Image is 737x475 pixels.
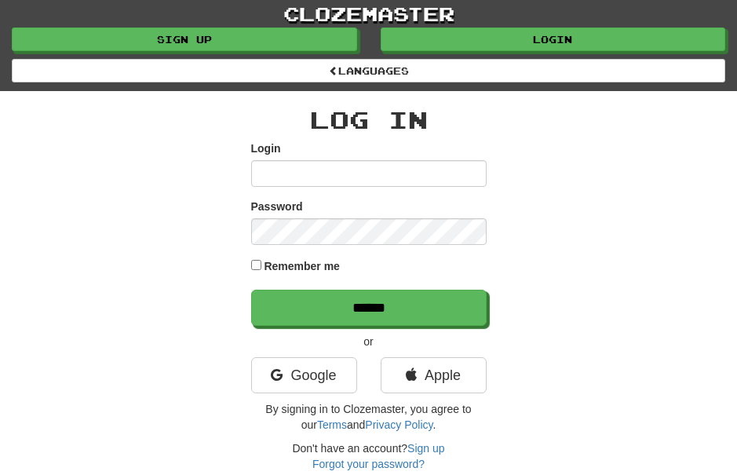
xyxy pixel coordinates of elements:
a: Privacy Policy [365,418,432,431]
a: Google [251,357,357,393]
a: Terms [317,418,347,431]
p: or [251,334,487,349]
label: Login [251,141,281,156]
h2: Log In [251,107,487,133]
a: Login [381,27,726,51]
a: Apple [381,357,487,393]
a: Sign up [407,442,444,455]
a: Forgot your password? [312,458,425,470]
label: Password [251,199,303,214]
a: Languages [12,59,725,82]
label: Remember me [264,258,340,274]
a: Sign up [12,27,357,51]
p: By signing in to Clozemaster, you agree to our and . [251,401,487,433]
